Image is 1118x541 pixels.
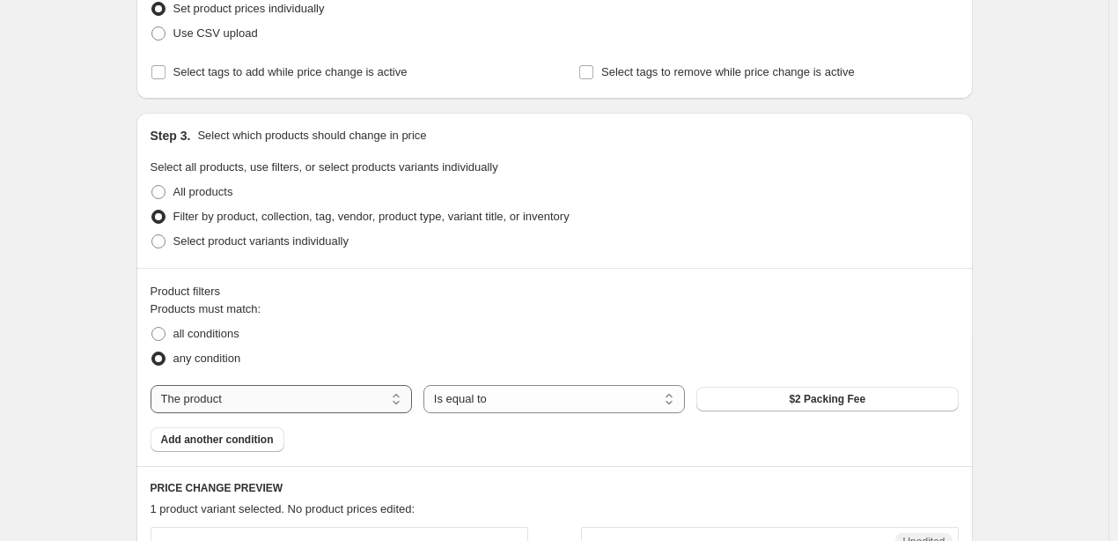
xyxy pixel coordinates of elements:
div: Product filters [151,283,959,300]
span: all conditions [173,327,239,340]
span: Select tags to add while price change is active [173,65,408,78]
span: All products [173,185,233,198]
button: $2 Packing Fee [696,387,958,411]
button: Add another condition [151,427,284,452]
span: any condition [173,352,241,365]
span: Add another condition [161,433,274,447]
span: Use CSV upload [173,26,258,40]
span: Set product prices individually [173,2,325,15]
span: Select all products, use filters, or select products variants individually [151,160,498,174]
h2: Step 3. [151,127,191,145]
p: Select which products should change in price [197,127,426,145]
span: 1 product variant selected. No product prices edited: [151,502,416,515]
span: Filter by product, collection, tag, vendor, product type, variant title, or inventory [173,210,570,223]
span: Select product variants individually [173,234,349,248]
span: Products must match: [151,302,261,315]
span: $2 Packing Fee [789,392,865,406]
span: Select tags to remove while price change is active [601,65,855,78]
h6: PRICE CHANGE PREVIEW [151,481,959,495]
